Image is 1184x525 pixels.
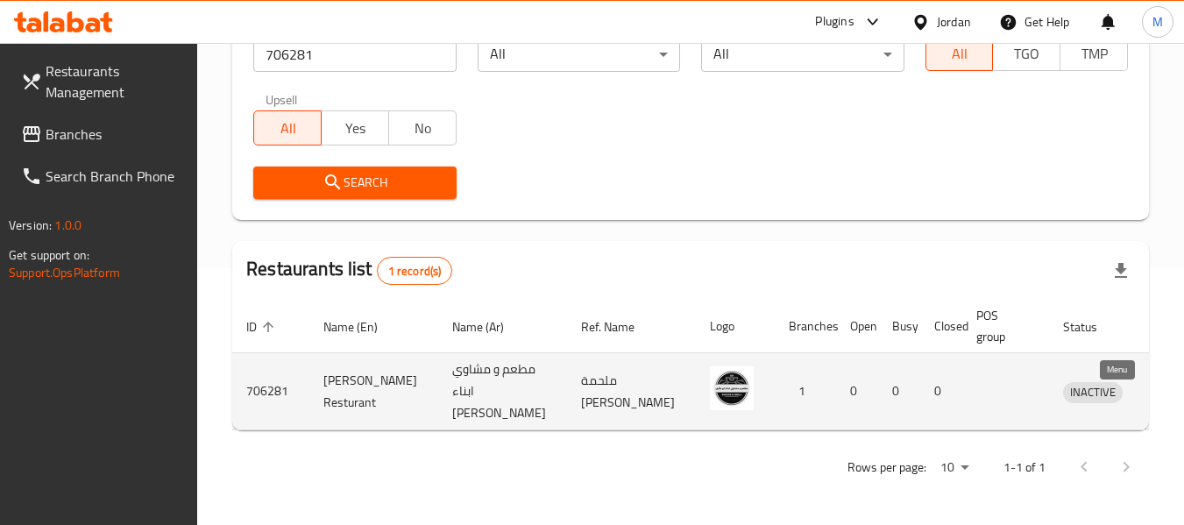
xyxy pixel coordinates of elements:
input: Search for restaurant name or ID.. [253,37,456,72]
span: ID [246,316,280,337]
td: 0 [920,353,962,430]
div: INACTIVE [1063,382,1123,403]
td: ملحمة [PERSON_NAME] [567,353,696,430]
td: 1 [775,353,836,430]
div: Total records count [377,257,453,285]
span: 1.0.0 [54,214,82,237]
th: Logo [696,300,775,353]
span: 1 record(s) [378,263,452,280]
th: Open [836,300,878,353]
span: Name (En) [323,316,401,337]
td: [PERSON_NAME] Resturant [309,353,438,430]
td: 0 [878,353,920,430]
span: No [396,116,450,141]
span: Restaurants Management [46,60,184,103]
a: Search Branch Phone [7,155,198,197]
span: All [261,116,315,141]
div: All [478,37,680,72]
button: All [925,36,994,71]
h2: Restaurants list [246,256,452,285]
span: Search [267,172,442,194]
a: Restaurants Management [7,50,198,113]
span: Get support on: [9,244,89,266]
img: Mashawy Abnaa Abo Tarek Resturant [710,366,754,410]
th: Closed [920,300,962,353]
button: TGO [992,36,1060,71]
th: Branches [775,300,836,353]
td: 706281 [232,353,309,430]
td: مطعم و مشاوي ابناء [PERSON_NAME] [438,353,567,430]
span: Search Branch Phone [46,166,184,187]
button: Yes [321,110,389,145]
button: TMP [1060,36,1128,71]
span: M [1152,12,1163,32]
a: Branches [7,113,198,155]
div: Rows per page: [933,455,975,481]
a: Support.OpsPlatform [9,261,120,284]
span: Branches [46,124,184,145]
div: All [701,37,904,72]
button: Search [253,167,456,199]
td: 0 [836,353,878,430]
div: Plugins [815,11,854,32]
span: POS group [976,305,1028,347]
button: No [388,110,457,145]
th: Busy [878,300,920,353]
div: Jordan [937,12,971,32]
span: TGO [1000,41,1053,67]
span: Status [1063,316,1120,337]
span: Yes [329,116,382,141]
div: Export file [1100,250,1142,292]
label: Upsell [266,93,298,105]
span: INACTIVE [1063,382,1123,402]
span: Name (Ar) [452,316,527,337]
span: TMP [1067,41,1121,67]
span: All [933,41,987,67]
span: Version: [9,214,52,237]
p: Rows per page: [847,457,926,479]
button: All [253,110,322,145]
span: Ref. Name [581,316,657,337]
p: 1-1 of 1 [1003,457,1046,479]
